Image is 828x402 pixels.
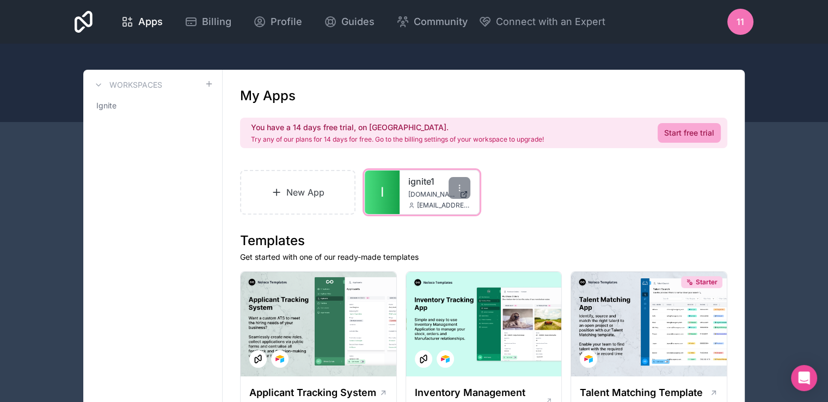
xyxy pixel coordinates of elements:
span: Guides [341,14,375,29]
span: [DOMAIN_NAME] [408,190,455,199]
img: Airtable Logo [584,355,593,363]
h1: Talent Matching Template [580,385,703,400]
span: Billing [202,14,231,29]
a: Profile [244,10,311,34]
a: New App [240,170,355,215]
span: Profile [271,14,302,29]
span: Starter [696,278,717,287]
h1: Applicant Tracking System [249,385,376,400]
button: Connect with an Expert [479,14,605,29]
span: Connect with an Expert [496,14,605,29]
a: ignite1 [408,175,470,188]
span: I [381,184,384,201]
a: Community [388,10,476,34]
a: Apps [112,10,171,34]
a: I [365,170,400,214]
span: Ignite [96,100,116,111]
span: 11 [737,15,744,28]
img: Airtable Logo [441,355,450,363]
h3: Workspaces [109,80,162,90]
a: Start free trial [658,123,721,143]
h1: Templates [240,232,727,249]
p: Try any of our plans for 14 days for free. Go to the billing settings of your workspace to upgrade! [251,135,544,144]
a: Billing [176,10,240,34]
a: [DOMAIN_NAME] [408,190,470,199]
a: Workspaces [92,78,162,92]
div: Open Intercom Messenger [791,365,817,391]
span: [EMAIL_ADDRESS][DOMAIN_NAME] [417,201,470,210]
a: Ignite [92,96,213,115]
h1: My Apps [240,87,296,105]
p: Get started with one of our ready-made templates [240,252,727,263]
span: Apps [138,14,163,29]
h2: You have a 14 days free trial, on [GEOGRAPHIC_DATA]. [251,122,544,133]
img: Airtable Logo [275,355,284,363]
span: Community [414,14,468,29]
a: Guides [315,10,383,34]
